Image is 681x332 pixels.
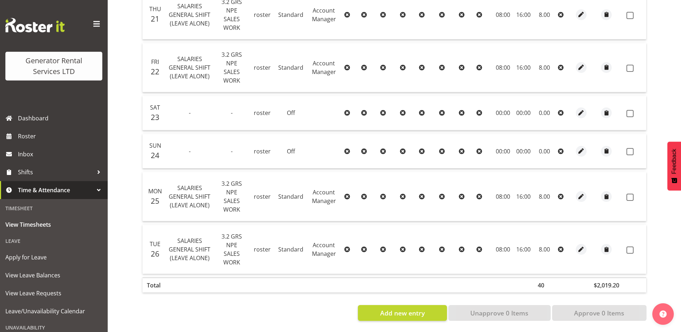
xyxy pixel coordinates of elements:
td: Off [275,134,306,169]
td: 16:00 [513,43,533,92]
span: 26 [151,249,159,259]
span: Leave/Unavailability Calendar [5,306,102,317]
span: Approve 0 Items [574,308,624,318]
span: Shifts [18,167,93,177]
span: Account Manager [312,6,336,23]
span: Feedback [671,149,677,174]
a: View Leave Balances [2,266,106,284]
td: 00:00 [493,96,514,130]
td: 08:00 [493,43,514,92]
td: Off [275,96,306,130]
span: SALARIES GENERAL SHIFT (LEAVE ALONE) [169,184,210,209]
span: Tue [150,240,160,248]
span: SALARIES GENERAL SHIFT (LEAVE ALONE) [169,2,210,27]
th: Total [143,277,165,292]
span: 25 [151,196,159,206]
span: Time & Attendance [18,185,93,195]
img: help-xxl-2.png [659,310,667,318]
span: Thu [149,5,161,13]
button: Feedback - Show survey [667,142,681,190]
span: 22 [151,66,159,77]
span: roster [254,64,271,72]
span: - [231,109,233,117]
span: View Timesheets [5,219,102,230]
span: SALARIES GENERAL SHIFT (LEAVE ALONE) [169,237,210,262]
th: $2,019.20 [589,277,624,292]
span: Dashboard [18,113,104,124]
span: Sun [149,142,161,149]
span: - [189,147,191,155]
span: Sat [150,103,160,111]
span: Apply for Leave [5,252,102,263]
td: 00:00 [513,134,533,169]
td: 8.00 [533,225,555,274]
span: 3.2 GRS NPE SALES WORK [221,180,242,213]
span: 23 [151,112,159,122]
button: Add new entry [358,305,447,321]
span: Account Manager [312,59,336,76]
span: 3.2 GRS NPE SALES WORK [221,232,242,266]
span: 24 [151,150,159,160]
span: 21 [151,14,159,24]
a: Apply for Leave [2,248,106,266]
a: View Timesheets [2,216,106,234]
a: Leave/Unavailability Calendar [2,302,106,320]
th: 40 [533,277,555,292]
td: 16:00 [513,225,533,274]
img: Rosterit website logo [5,18,65,32]
span: Fri [151,58,159,66]
span: Inbox [18,149,104,160]
div: Timesheet [2,201,106,216]
span: Mon [148,187,162,195]
td: 08:00 [493,225,514,274]
span: roster [254,109,271,117]
span: roster [254,193,271,200]
span: 3.2 GRS NPE SALES WORK [221,51,242,84]
span: View Leave Requests [5,288,102,299]
td: 16:00 [513,172,533,221]
td: Standard [275,43,306,92]
button: Approve 0 Items [552,305,647,321]
span: - [231,147,233,155]
td: 0.00 [533,96,555,130]
span: Account Manager [312,241,336,258]
td: 00:00 [513,96,533,130]
span: roster [254,245,271,253]
span: roster [254,147,271,155]
button: Unapprove 0 Items [448,305,551,321]
span: Unapprove 0 Items [470,308,528,318]
td: 8.00 [533,43,555,92]
span: View Leave Balances [5,270,102,281]
td: Standard [275,172,306,221]
td: 08:00 [493,172,514,221]
span: Roster [18,131,104,142]
a: View Leave Requests [2,284,106,302]
td: 00:00 [493,134,514,169]
span: SALARIES GENERAL SHIFT (LEAVE ALONE) [169,55,210,80]
span: Account Manager [312,188,336,205]
td: Standard [275,225,306,274]
span: roster [254,11,271,19]
td: 0.00 [533,134,555,169]
span: Add new entry [380,308,425,318]
div: Generator Rental Services LTD [13,55,95,77]
div: Leave [2,234,106,248]
td: 8.00 [533,172,555,221]
span: - [189,109,191,117]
